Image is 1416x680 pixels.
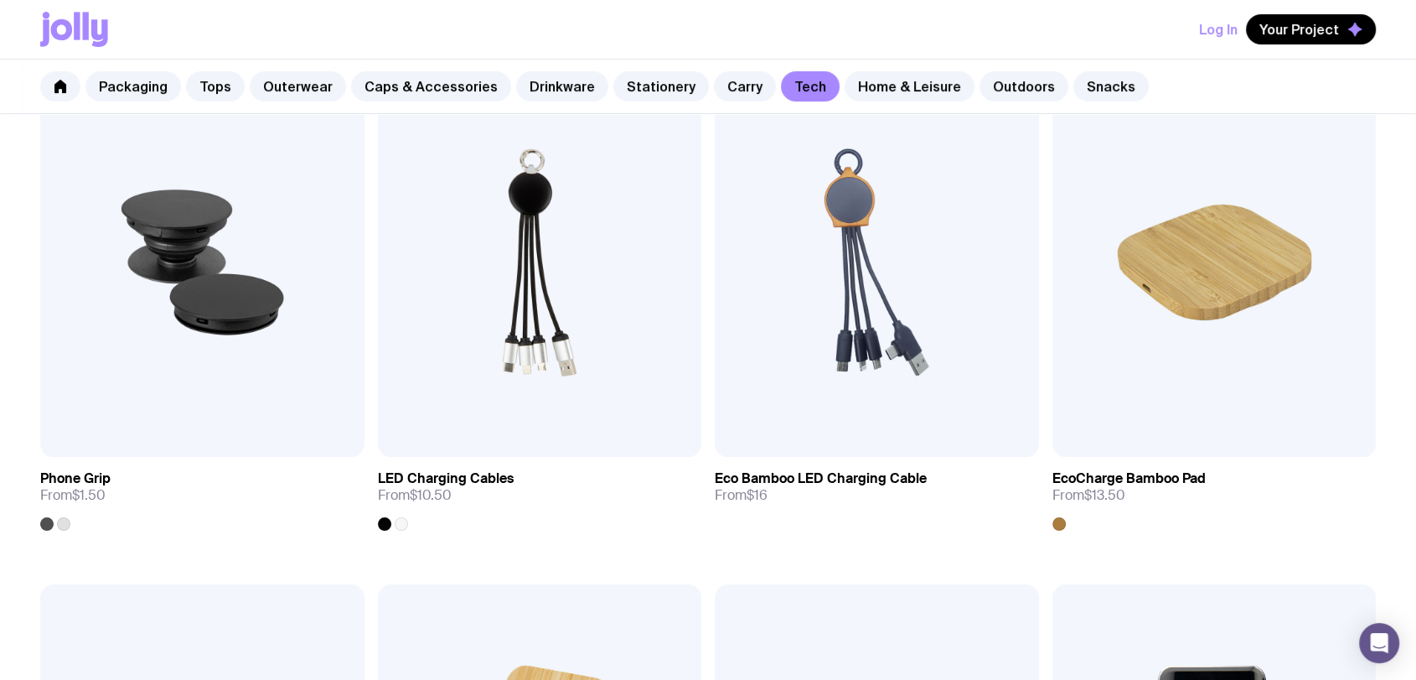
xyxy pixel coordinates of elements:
a: Caps & Accessories [351,71,511,101]
span: $10.50 [410,486,452,504]
div: Open Intercom Messenger [1359,623,1399,663]
a: LED Charging CablesFrom$10.50 [378,457,702,531]
h3: EcoCharge Bamboo Pad [1052,470,1206,487]
span: $13.50 [1084,486,1125,504]
span: Your Project [1259,21,1339,38]
a: Tops [186,71,245,101]
a: Carry [714,71,776,101]
a: Tech [781,71,840,101]
a: Phone GripFrom$1.50 [40,457,364,531]
span: From [378,487,452,504]
span: From [715,487,767,504]
a: Eco Bamboo LED Charging CableFrom$16 [715,457,1039,517]
h3: LED Charging Cables [378,470,514,487]
a: Outdoors [979,71,1068,101]
a: Stationery [613,71,709,101]
button: Log In [1199,14,1238,44]
span: $16 [747,486,767,504]
a: Drinkware [516,71,608,101]
span: From [40,487,106,504]
span: $1.50 [72,486,106,504]
button: Your Project [1246,14,1376,44]
a: Home & Leisure [845,71,974,101]
h3: Phone Grip [40,470,111,487]
a: Snacks [1073,71,1149,101]
a: EcoCharge Bamboo PadFrom$13.50 [1052,457,1377,531]
a: Packaging [85,71,181,101]
h3: Eco Bamboo LED Charging Cable [715,470,927,487]
a: Outerwear [250,71,346,101]
span: From [1052,487,1125,504]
